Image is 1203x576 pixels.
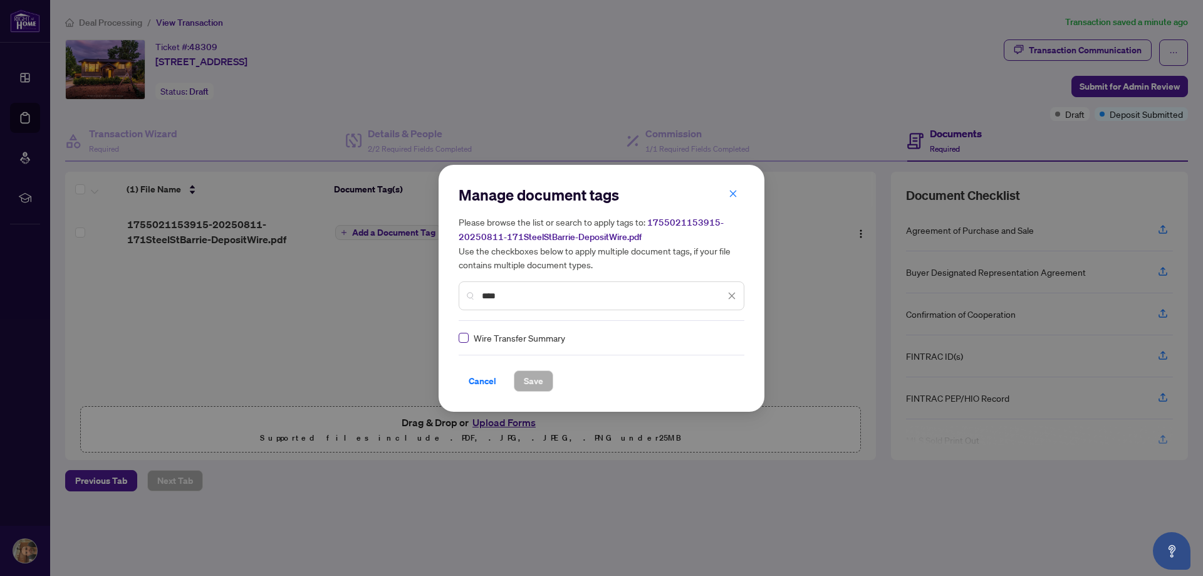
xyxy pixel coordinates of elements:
[459,185,744,205] h2: Manage document tags
[514,370,553,392] button: Save
[1153,532,1190,570] button: Open asap
[474,331,565,345] span: Wire Transfer Summary
[459,215,744,271] h5: Please browse the list or search to apply tags to: Use the checkboxes below to apply multiple doc...
[729,189,737,198] span: close
[469,371,496,391] span: Cancel
[727,291,736,300] span: close
[459,217,724,243] span: 1755021153915-20250811-171SteelStBarrie-DepositWire.pdf
[459,370,506,392] button: Cancel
